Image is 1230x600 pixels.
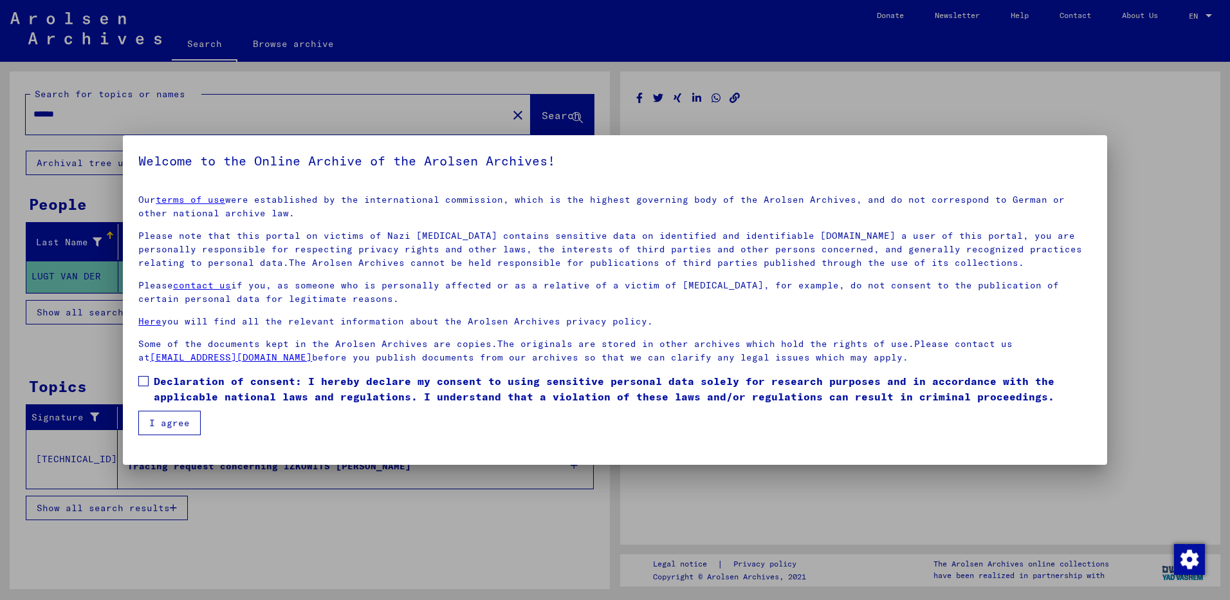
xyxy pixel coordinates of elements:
[156,194,225,205] a: terms of use
[1174,544,1205,575] img: Change consent
[1173,543,1204,574] div: Change consent
[138,193,1092,220] p: Our were established by the international commission, which is the highest governing body of the ...
[138,279,1092,306] p: Please if you, as someone who is personally affected or as a relative of a victim of [MEDICAL_DAT...
[173,279,231,291] a: contact us
[138,315,1092,328] p: you will find all the relevant information about the Arolsen Archives privacy policy.
[138,151,1092,171] h5: Welcome to the Online Archive of the Arolsen Archives!
[138,411,201,435] button: I agree
[154,373,1092,404] span: Declaration of consent: I hereby declare my consent to using sensitive personal data solely for r...
[150,352,312,363] a: [EMAIL_ADDRESS][DOMAIN_NAME]
[138,315,161,327] a: Here
[138,229,1092,270] p: Please note that this portal on victims of Nazi [MEDICAL_DATA] contains sensitive data on identif...
[138,337,1092,364] p: Some of the documents kept in the Arolsen Archives are copies.The originals are stored in other a...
